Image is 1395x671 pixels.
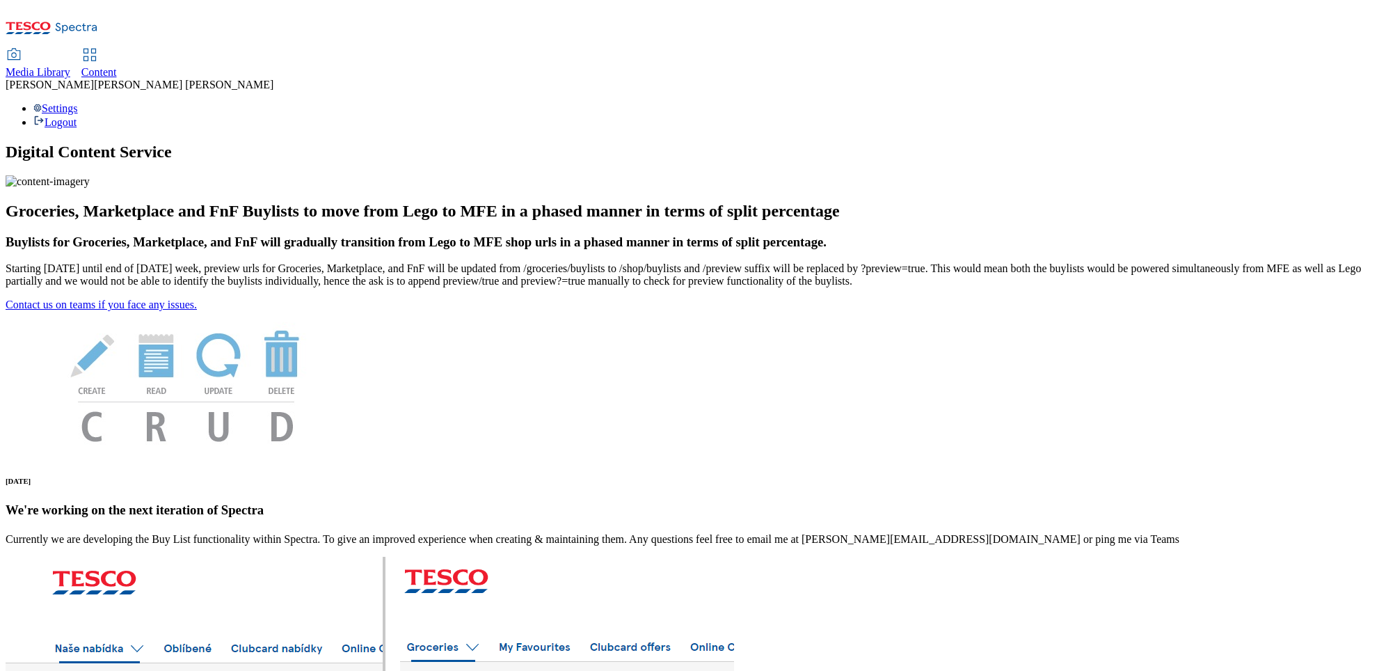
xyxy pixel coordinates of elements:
[6,49,70,79] a: Media Library
[6,235,1389,250] h3: Buylists for Groceries, Marketplace, and FnF will gradually transition from Lego to MFE shop urls...
[6,202,1389,221] h2: Groceries, Marketplace and FnF Buylists to move from Lego to MFE in a phased manner in terms of s...
[6,79,94,90] span: [PERSON_NAME]
[81,66,117,78] span: Content
[6,533,1389,546] p: Currently we are developing the Buy List functionality within Spectra. To give an improved experi...
[6,143,1389,161] h1: Digital Content Service
[6,262,1389,287] p: Starting [DATE] until end of [DATE] week, preview urls for Groceries, Marketplace, and FnF will b...
[6,311,367,457] img: News Image
[6,299,197,310] a: Contact us on teams if you face any issues.
[6,175,90,188] img: content-imagery
[6,66,70,78] span: Media Library
[6,503,1389,518] h3: We're working on the next iteration of Spectra
[94,79,273,90] span: [PERSON_NAME] [PERSON_NAME]
[33,116,77,128] a: Logout
[33,102,78,114] a: Settings
[6,477,1389,485] h6: [DATE]
[81,49,117,79] a: Content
